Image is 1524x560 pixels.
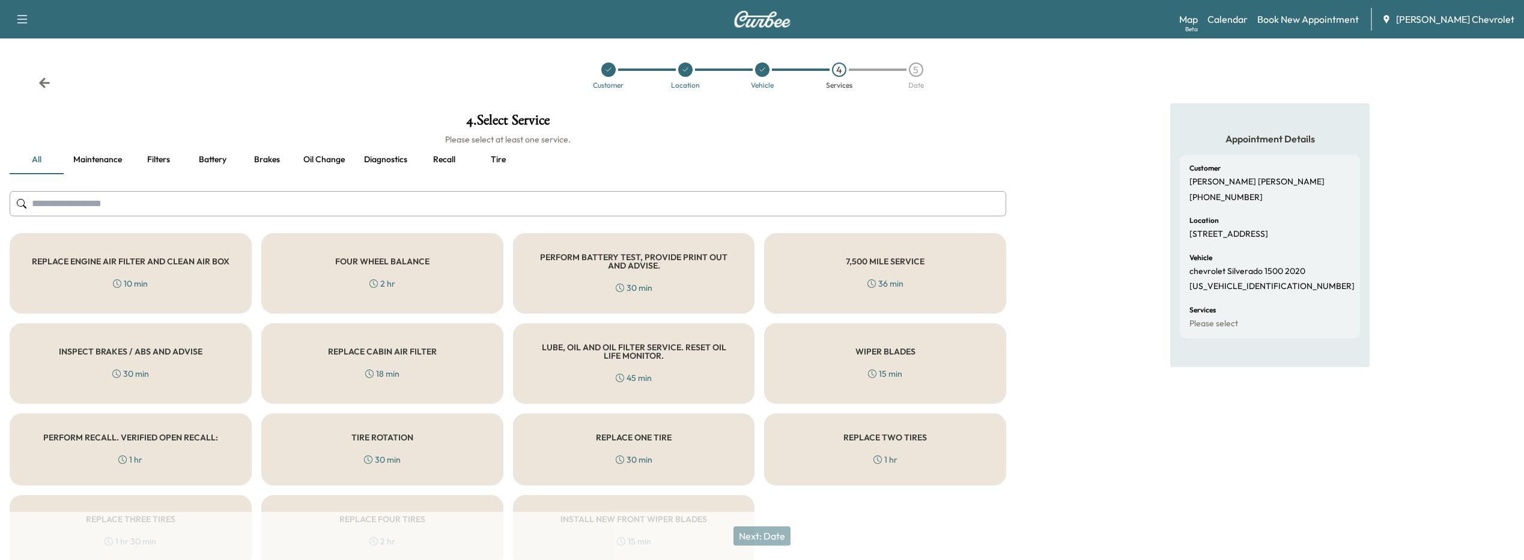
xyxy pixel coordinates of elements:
div: 4 [832,62,846,77]
div: 18 min [365,368,399,380]
h5: REPLACE TWO TIRES [843,433,927,442]
a: Book New Appointment [1257,12,1359,26]
button: Recall [417,145,471,174]
button: Battery [186,145,240,174]
p: Please select [1189,318,1238,329]
span: [PERSON_NAME] Chevrolet [1396,12,1514,26]
h5: REPLACE ONE TIRE [596,433,672,442]
h5: PERFORM BATTERY TEST, PROVIDE PRINT OUT AND ADVISE. [533,253,735,270]
p: [PERSON_NAME] [PERSON_NAME] [1189,177,1325,187]
h5: FOUR WHEEL BALANCE [335,257,430,266]
div: basic tabs example [10,145,1006,174]
button: Oil Change [294,145,354,174]
p: [US_VEHICLE_IDENTIFICATION_NUMBER] [1189,281,1355,292]
button: Filters [132,145,186,174]
h6: Services [1189,306,1216,314]
button: Tire [471,145,525,174]
div: Vehicle [751,82,774,89]
p: [PHONE_NUMBER] [1189,192,1263,203]
a: MapBeta [1179,12,1198,26]
div: 1 hr [873,454,897,466]
h5: WIPER BLADES [855,347,915,356]
a: Calendar [1207,12,1248,26]
h6: Customer [1189,165,1221,172]
button: Diagnostics [354,145,417,174]
h6: Vehicle [1189,254,1212,261]
h5: 7,500 MILE SERVICE [846,257,924,266]
h5: PERFORM RECALL. VERIFIED OPEN RECALL: [43,433,218,442]
div: 30 min [616,454,652,466]
h5: REPLACE CABIN AIR FILTER [328,347,437,356]
div: Back [38,77,50,89]
div: Date [908,82,924,89]
div: 15 min [868,368,902,380]
div: Customer [593,82,624,89]
div: 30 min [112,368,149,380]
img: Curbee Logo [733,11,791,28]
div: 45 min [616,372,652,384]
div: Beta [1185,25,1198,34]
h5: REPLACE ENGINE AIR FILTER AND CLEAN AIR BOX [32,257,229,266]
button: Maintenance [64,145,132,174]
h1: 4 . Select Service [10,113,1006,133]
div: 30 min [616,282,652,294]
div: Location [671,82,700,89]
p: chevrolet Silverado 1500 2020 [1189,266,1305,277]
button: all [10,145,64,174]
div: 36 min [867,278,903,290]
h5: Appointment Details [1180,132,1360,145]
button: Brakes [240,145,294,174]
p: [STREET_ADDRESS] [1189,229,1268,240]
div: 5 [909,62,923,77]
div: 1 hr [118,454,142,466]
div: 10 min [113,278,148,290]
div: 30 min [364,454,401,466]
h5: TIRE ROTATION [351,433,413,442]
div: 2 hr [369,278,395,290]
h6: Location [1189,217,1219,224]
div: Services [826,82,852,89]
h6: Please select at least one service. [10,133,1006,145]
h5: INSPECT BRAKES / ABS AND ADVISE [59,347,202,356]
h5: LUBE, OIL AND OIL FILTER SERVICE. RESET OIL LIFE MONITOR. [533,343,735,360]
